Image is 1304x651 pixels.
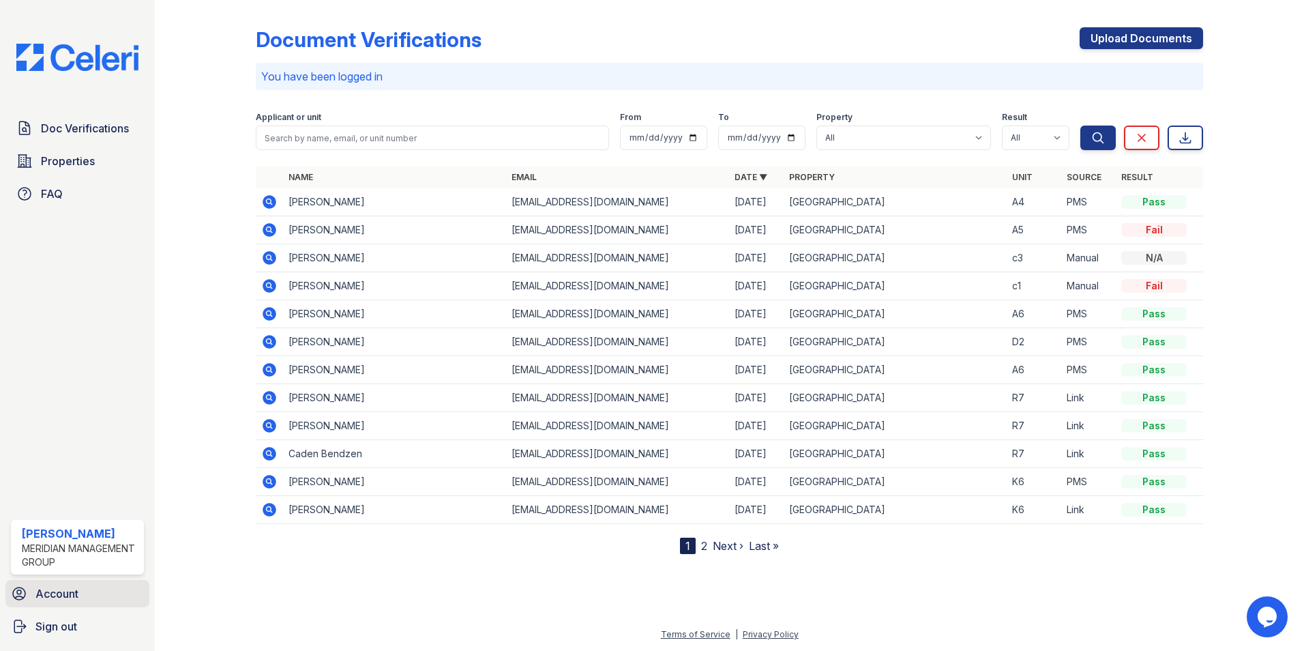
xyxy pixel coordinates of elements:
a: FAQ [11,180,144,207]
td: [GEOGRAPHIC_DATA] [784,440,1007,468]
a: Upload Documents [1080,27,1203,49]
a: Terms of Service [661,629,730,639]
a: Sign out [5,613,149,640]
div: Document Verifications [256,27,481,52]
td: [PERSON_NAME] [283,356,506,384]
td: [GEOGRAPHIC_DATA] [784,244,1007,272]
a: Property [789,172,835,182]
td: [DATE] [729,440,784,468]
td: [PERSON_NAME] [283,328,506,356]
td: [EMAIL_ADDRESS][DOMAIN_NAME] [506,272,729,300]
a: Email [512,172,537,182]
span: Sign out [35,618,77,635]
td: [EMAIL_ADDRESS][DOMAIN_NAME] [506,244,729,272]
td: [EMAIL_ADDRESS][DOMAIN_NAME] [506,440,729,468]
td: A5 [1007,216,1061,244]
p: You have been logged in [261,68,1198,85]
label: Result [1002,112,1027,123]
td: Link [1061,384,1116,412]
div: Pass [1121,391,1187,405]
a: 2 [701,539,707,553]
a: Result [1121,172,1153,182]
td: [GEOGRAPHIC_DATA] [784,300,1007,328]
td: [GEOGRAPHIC_DATA] [784,272,1007,300]
td: [PERSON_NAME] [283,188,506,216]
a: Unit [1012,172,1033,182]
td: [GEOGRAPHIC_DATA] [784,188,1007,216]
div: Pass [1121,475,1187,489]
div: Pass [1121,503,1187,517]
a: Properties [11,147,144,175]
input: Search by name, email, or unit number [256,126,609,150]
td: D2 [1007,328,1061,356]
span: Properties [41,153,95,169]
td: Link [1061,412,1116,440]
td: PMS [1061,328,1116,356]
td: [DATE] [729,384,784,412]
td: [EMAIL_ADDRESS][DOMAIN_NAME] [506,188,729,216]
td: [GEOGRAPHIC_DATA] [784,328,1007,356]
td: [EMAIL_ADDRESS][DOMAIN_NAME] [506,412,729,440]
a: Privacy Policy [743,629,799,639]
a: Date ▼ [735,172,767,182]
div: [PERSON_NAME] [22,525,138,542]
td: A6 [1007,300,1061,328]
td: c1 [1007,272,1061,300]
td: [DATE] [729,300,784,328]
div: Fail [1121,279,1187,293]
td: [PERSON_NAME] [283,216,506,244]
td: [EMAIL_ADDRESS][DOMAIN_NAME] [506,496,729,524]
img: CE_Logo_Blue-a8612792a0a2168367f1c8372b55b34899dd931a85d93a1a3d3e32e68fde9ad4.png [5,44,149,71]
td: [DATE] [729,412,784,440]
td: [DATE] [729,244,784,272]
td: [EMAIL_ADDRESS][DOMAIN_NAME] [506,356,729,384]
div: Fail [1121,223,1187,237]
td: [PERSON_NAME] [283,496,506,524]
a: Account [5,580,149,607]
td: c3 [1007,244,1061,272]
a: Next › [713,539,743,553]
td: Caden Bendzen [283,440,506,468]
td: [PERSON_NAME] [283,412,506,440]
td: R7 [1007,440,1061,468]
span: Doc Verifications [41,120,129,136]
td: [EMAIL_ADDRESS][DOMAIN_NAME] [506,300,729,328]
td: PMS [1061,216,1116,244]
div: | [735,629,738,639]
td: [GEOGRAPHIC_DATA] [784,496,1007,524]
td: PMS [1061,356,1116,384]
td: [EMAIL_ADDRESS][DOMAIN_NAME] [506,328,729,356]
div: Pass [1121,307,1187,321]
label: Property [816,112,853,123]
td: [GEOGRAPHIC_DATA] [784,384,1007,412]
td: PMS [1061,300,1116,328]
td: [GEOGRAPHIC_DATA] [784,216,1007,244]
td: PMS [1061,468,1116,496]
td: A6 [1007,356,1061,384]
div: Pass [1121,419,1187,433]
td: [EMAIL_ADDRESS][DOMAIN_NAME] [506,468,729,496]
td: A4 [1007,188,1061,216]
div: Pass [1121,447,1187,461]
td: [DATE] [729,188,784,216]
td: K6 [1007,496,1061,524]
td: [GEOGRAPHIC_DATA] [784,468,1007,496]
div: Pass [1121,195,1187,209]
td: R7 [1007,384,1061,412]
td: [DATE] [729,328,784,356]
td: [DATE] [729,468,784,496]
td: [PERSON_NAME] [283,468,506,496]
span: Account [35,585,78,602]
td: Link [1061,496,1116,524]
td: [DATE] [729,272,784,300]
td: [DATE] [729,216,784,244]
label: Applicant or unit [256,112,321,123]
div: 1 [680,538,696,554]
td: [DATE] [729,496,784,524]
td: [PERSON_NAME] [283,244,506,272]
div: N/A [1121,251,1187,265]
iframe: chat widget [1247,596,1290,637]
label: From [620,112,641,123]
td: [PERSON_NAME] [283,384,506,412]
